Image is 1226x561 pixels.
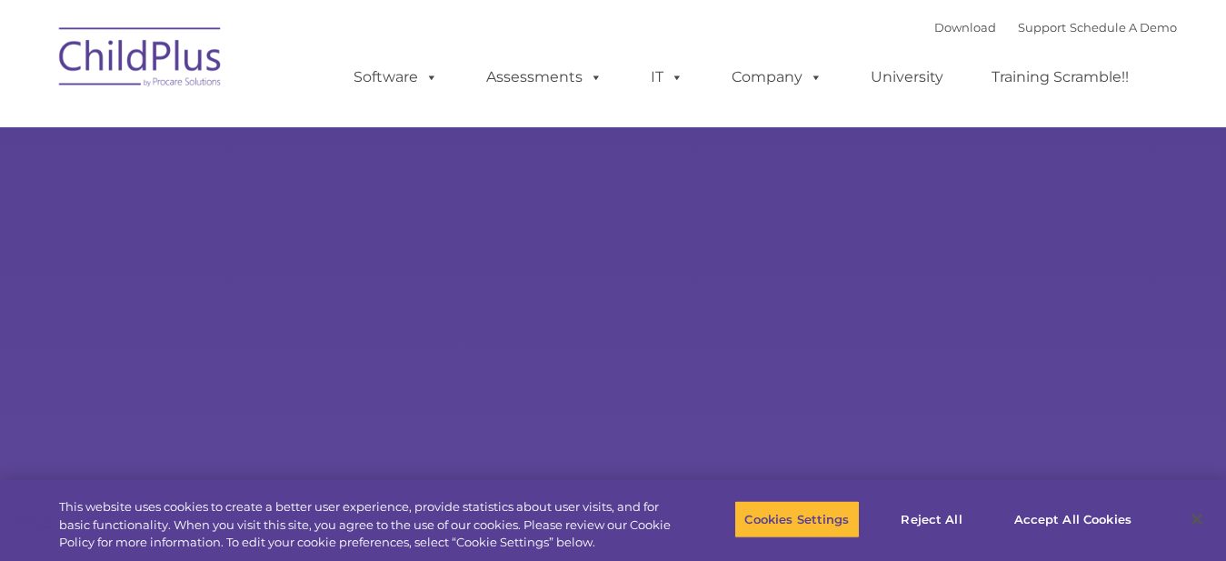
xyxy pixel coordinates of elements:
a: Download [934,20,996,35]
a: Company [713,59,841,95]
img: ChildPlus by Procare Solutions [50,15,232,105]
a: IT [633,59,702,95]
a: Training Scramble!! [973,59,1147,95]
a: Assessments [468,59,621,95]
button: Cookies Settings [734,500,859,538]
a: University [852,59,962,95]
a: Software [335,59,456,95]
a: Schedule A Demo [1070,20,1177,35]
button: Accept All Cookies [1004,500,1141,538]
button: Close [1177,499,1217,539]
div: This website uses cookies to create a better user experience, provide statistics about user visit... [59,498,674,552]
font: | [934,20,1177,35]
a: Support [1018,20,1066,35]
button: Reject All [875,500,989,538]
